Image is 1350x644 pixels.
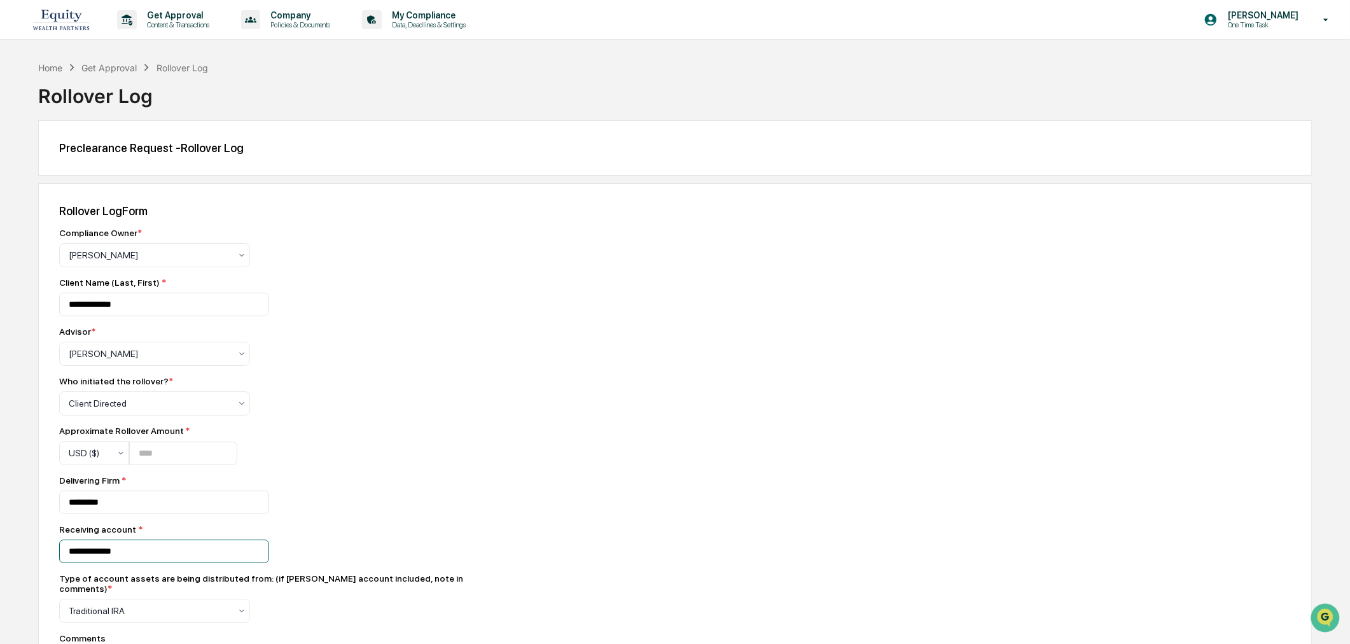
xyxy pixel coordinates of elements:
[105,160,158,173] span: Attestations
[43,110,161,120] div: We're available if you need us!
[260,20,337,29] p: Policies & Documents
[90,215,154,225] a: Powered byPylon
[25,185,80,197] span: Data Lookup
[59,204,1291,218] div: Rollover Log Form
[59,426,237,436] div: Approximate Rollover Amount
[38,74,1312,108] div: Rollover Log
[13,97,36,120] img: 1746055101610-c473b297-6a78-478c-a979-82029cc54cd1
[33,58,210,71] input: Clear
[137,10,216,20] p: Get Approval
[137,20,216,29] p: Content & Transactions
[43,97,209,110] div: Start new chat
[8,179,85,202] a: 🔎Data Lookup
[1309,602,1344,636] iframe: Open customer support
[92,162,102,172] div: 🗄️
[31,5,92,34] img: logo
[13,186,23,196] div: 🔎
[59,633,505,643] div: Comments
[1218,20,1305,29] p: One Time Task
[382,20,472,29] p: Data, Deadlines & Settings
[59,277,505,288] div: Client Name (Last, First)
[13,162,23,172] div: 🖐️
[59,141,1291,155] div: Preclearance Request - Rollover Log
[382,10,472,20] p: My Compliance
[8,155,87,178] a: 🖐️Preclearance
[13,27,232,47] p: How can we help?
[216,101,232,116] button: Start new chat
[127,216,154,225] span: Pylon
[87,155,163,178] a: 🗄️Attestations
[59,475,505,486] div: Delivering Firm
[157,62,208,73] div: Rollover Log
[38,62,62,73] div: Home
[260,10,337,20] p: Company
[81,62,137,73] div: Get Approval
[1218,10,1305,20] p: [PERSON_NAME]
[59,573,505,594] div: Type of account assets are being distributed from: (if [PERSON_NAME] account included, note in co...
[59,524,505,535] div: Receiving account
[25,160,82,173] span: Preclearance
[59,326,95,337] div: Advisor
[59,228,142,238] div: Compliance Owner
[59,376,173,386] div: Who initiated the rollover?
